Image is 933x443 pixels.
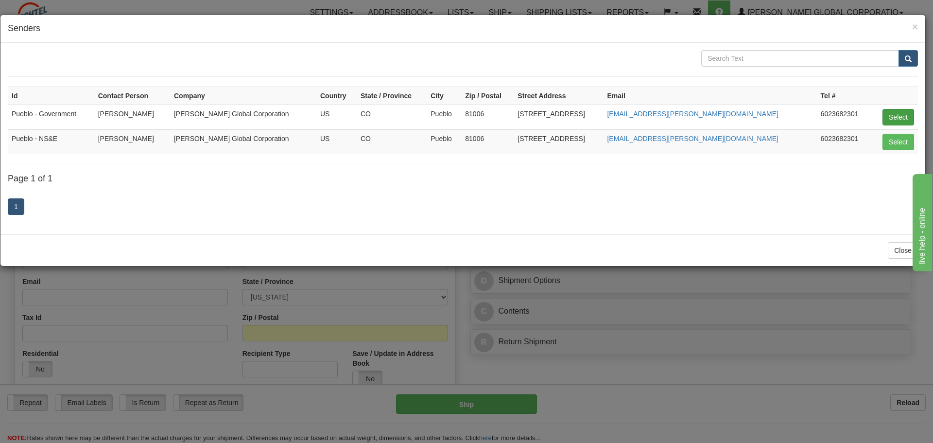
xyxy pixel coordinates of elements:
h4: Page 1 of 1 [8,174,918,184]
button: Select [882,134,914,150]
span: × [912,21,918,32]
td: Pueblo [427,105,461,129]
td: [PERSON_NAME] [94,105,170,129]
button: Select [882,109,914,125]
a: [EMAIL_ADDRESS][PERSON_NAME][DOMAIN_NAME] [607,110,778,118]
button: Close [888,242,918,259]
input: Search Text [701,50,899,67]
td: [PERSON_NAME] [94,129,170,154]
td: CO [357,105,427,129]
td: US [316,129,357,154]
td: Pueblo - Government [8,105,94,129]
td: [PERSON_NAME] Global Corporation [170,105,316,129]
th: Country [316,87,357,105]
th: Company [170,87,316,105]
th: State / Province [357,87,427,105]
td: [PERSON_NAME] Global Corporation [170,129,316,154]
button: Close [912,21,918,32]
iframe: chat widget [911,172,932,271]
a: 1 [8,198,24,215]
th: City [427,87,461,105]
h4: Senders [8,22,918,35]
th: Contact Person [94,87,170,105]
th: Tel # [817,87,871,105]
th: Id [8,87,94,105]
td: Pueblo [427,129,461,154]
th: Street Address [514,87,603,105]
td: CO [357,129,427,154]
td: 81006 [461,129,514,154]
td: 81006 [461,105,514,129]
td: 6023682301 [817,129,871,154]
th: Email [603,87,816,105]
td: [STREET_ADDRESS] [514,129,603,154]
td: [STREET_ADDRESS] [514,105,603,129]
div: live help - online [7,6,90,18]
td: 6023682301 [817,105,871,129]
td: Pueblo - NS&E [8,129,94,154]
a: [EMAIL_ADDRESS][PERSON_NAME][DOMAIN_NAME] [607,135,778,142]
td: US [316,105,357,129]
th: Zip / Postal [461,87,514,105]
